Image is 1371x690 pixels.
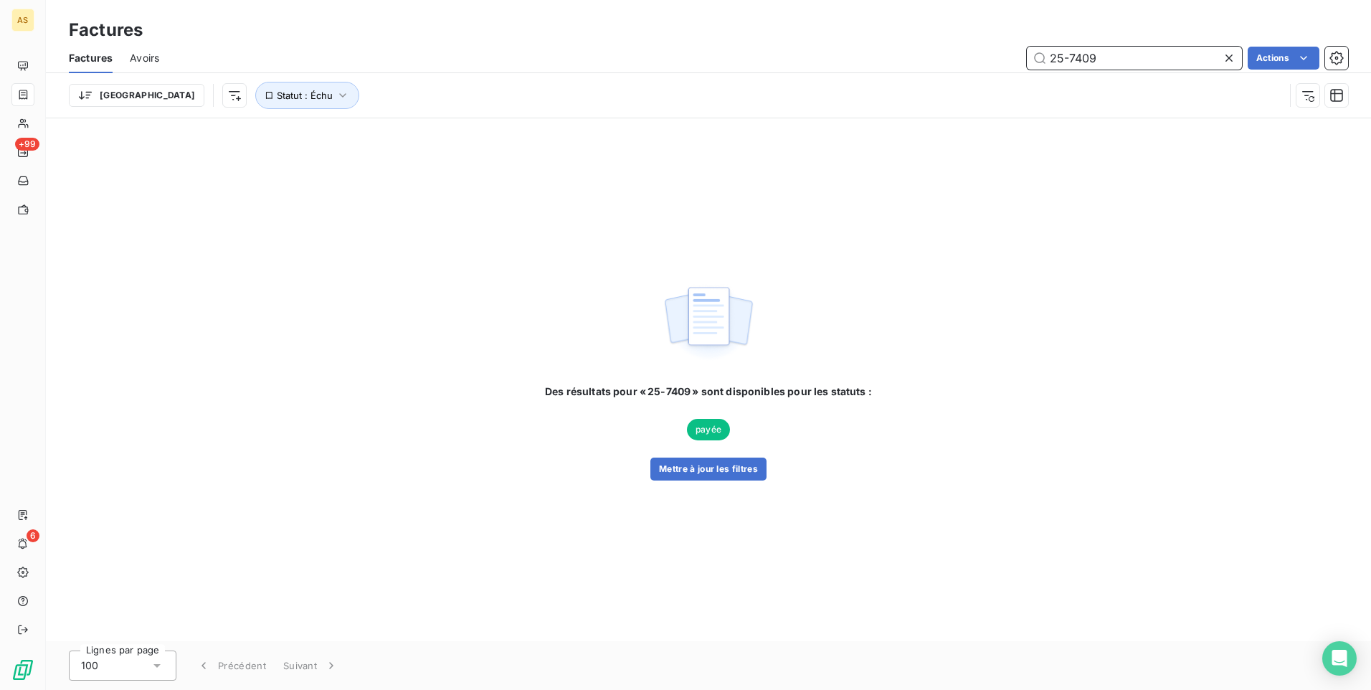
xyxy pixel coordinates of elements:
span: Factures [69,51,113,65]
button: Actions [1248,47,1319,70]
div: AS [11,9,34,32]
img: Logo LeanPay [11,658,34,681]
span: payée [687,419,730,440]
button: Suivant [275,651,347,681]
button: [GEOGRAPHIC_DATA] [69,84,204,107]
span: Statut : Échu [277,90,333,101]
span: 6 [27,529,39,542]
span: Des résultats pour « 25-7409 » sont disponibles pour les statuts : [545,384,872,399]
img: empty state [663,279,754,368]
button: Précédent [188,651,275,681]
h3: Factures [69,17,143,43]
button: Mettre à jour les filtres [650,458,767,481]
button: Statut : Échu [255,82,359,109]
input: Rechercher [1027,47,1242,70]
span: Avoirs [130,51,159,65]
span: 100 [81,658,98,673]
div: Open Intercom Messenger [1322,641,1357,676]
span: +99 [15,138,39,151]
